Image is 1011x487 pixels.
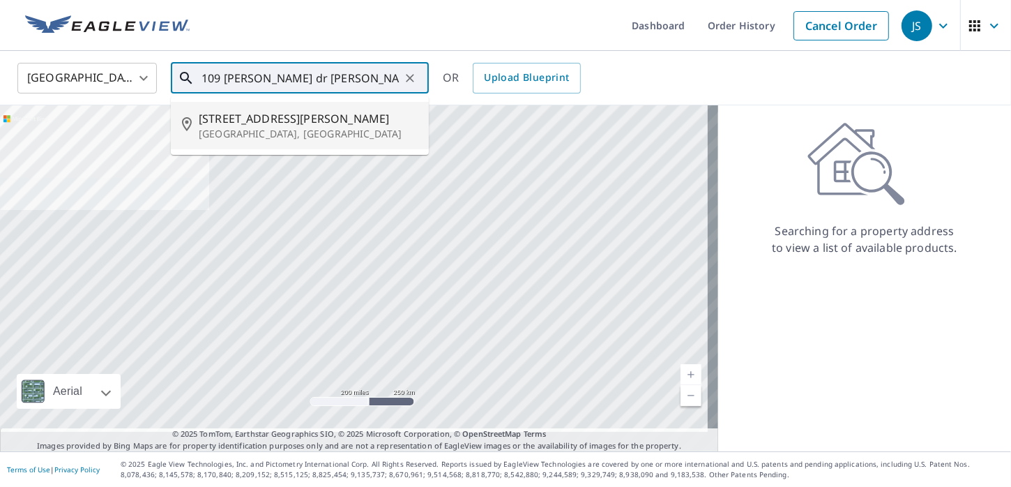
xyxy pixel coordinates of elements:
[400,68,420,88] button: Clear
[49,374,86,409] div: Aerial
[54,465,100,474] a: Privacy Policy
[17,374,121,409] div: Aerial
[172,428,547,440] span: © 2025 TomTom, Earthstar Geographics SIO, © 2025 Microsoft Corporation, ©
[484,69,569,87] span: Upload Blueprint
[902,10,932,41] div: JS
[7,465,100,474] p: |
[462,428,521,439] a: OpenStreetMap
[793,11,889,40] a: Cancel Order
[7,465,50,474] a: Terms of Use
[681,385,701,406] a: Current Level 5, Zoom Out
[681,364,701,385] a: Current Level 5, Zoom In
[17,59,157,98] div: [GEOGRAPHIC_DATA]
[771,223,958,256] p: Searching for a property address to view a list of available products.
[199,127,418,141] p: [GEOGRAPHIC_DATA], [GEOGRAPHIC_DATA]
[202,59,400,98] input: Search by address or latitude-longitude
[473,63,580,93] a: Upload Blueprint
[524,428,547,439] a: Terms
[443,63,581,93] div: OR
[25,15,190,36] img: EV Logo
[121,459,1004,480] p: © 2025 Eagle View Technologies, Inc. and Pictometry International Corp. All Rights Reserved. Repo...
[199,110,418,127] span: [STREET_ADDRESS][PERSON_NAME]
